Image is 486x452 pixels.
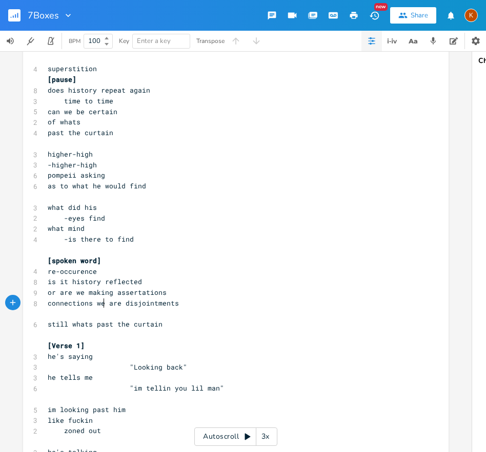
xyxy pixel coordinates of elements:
div: New [374,3,388,11]
span: as to what he would find [48,181,146,190]
span: im looking past him [48,405,126,414]
span: 7Boxes [28,11,59,20]
span: can we be certain [48,107,117,116]
span: of whats [48,117,80,126]
span: -eyes find [48,213,105,223]
span: he tells me [48,373,93,382]
span: is it history reflected [48,277,142,286]
span: does history repeat again [48,85,150,95]
div: Kat [464,9,478,22]
span: "im tellin you lil man" [48,383,224,393]
span: what did his [48,203,97,212]
div: Transpose [196,38,225,44]
span: -higher-high [48,160,97,169]
span: he's saying [48,352,93,361]
button: Share [390,7,436,24]
div: Key [119,38,129,44]
div: Autoscroll [194,427,277,446]
span: their brain [48,43,93,52]
div: 3x [256,427,275,446]
span: or are we making assertations [48,288,167,297]
button: New [364,6,384,25]
div: BPM [69,38,80,44]
span: "Looking back" [48,362,187,372]
span: past the curtain [48,128,113,137]
span: higher-high [48,149,93,159]
span: zoned out [48,426,101,435]
span: like fuckin [48,416,93,425]
span: superstition [48,64,97,73]
div: Share [411,11,428,20]
span: what mind [48,224,85,233]
span: -is there to find [48,234,134,244]
span: connections we are disjointments [48,298,179,308]
span: Enter a key [137,36,171,46]
span: [spoken word] [48,256,101,265]
span: pompeii asking [48,170,105,180]
span: re-occurence [48,267,97,276]
span: [pause] [48,75,76,84]
span: [Verse 1] [48,341,85,350]
span: still whats past the curtain [48,319,163,329]
button: K [464,4,478,27]
span: time to time [48,96,113,105]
